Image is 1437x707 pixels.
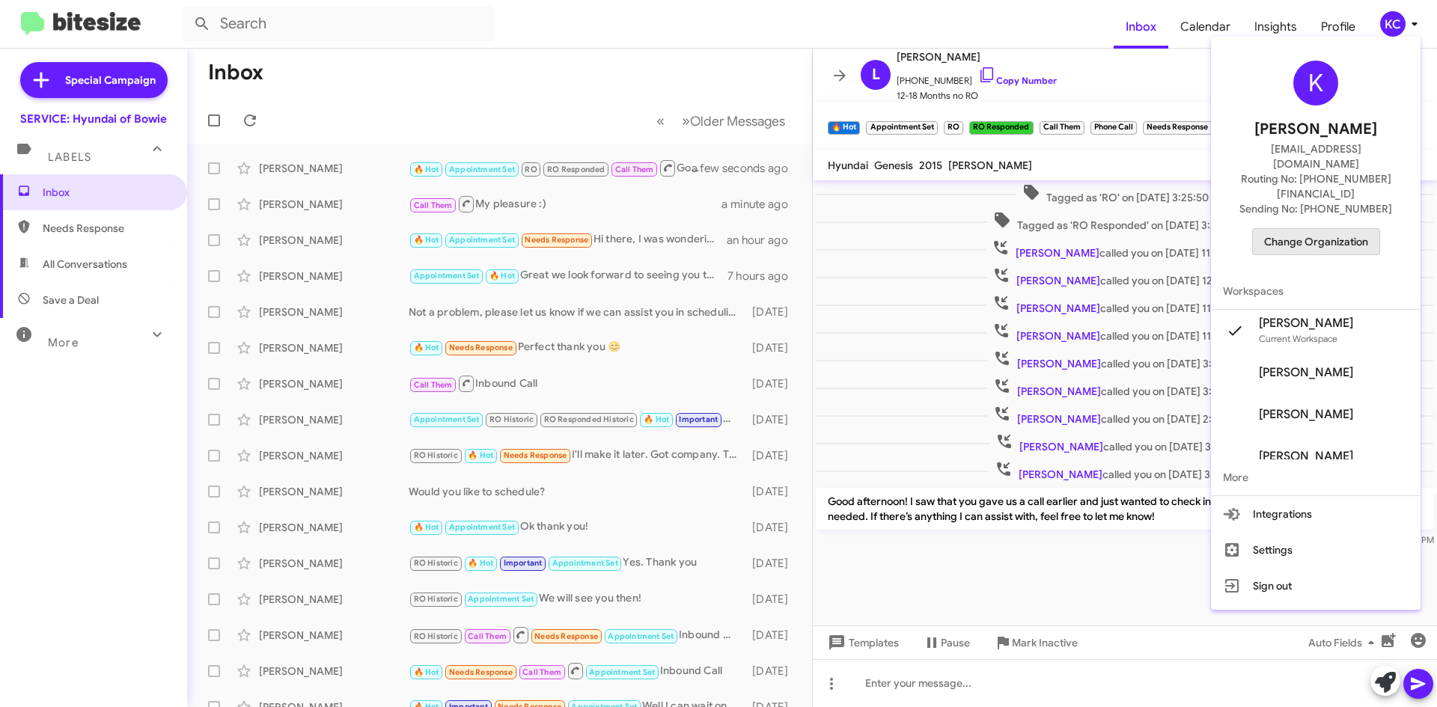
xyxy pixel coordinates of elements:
[1259,316,1353,331] span: [PERSON_NAME]
[1259,449,1353,464] span: [PERSON_NAME]
[1259,407,1353,422] span: [PERSON_NAME]
[1211,568,1421,604] button: Sign out
[1239,201,1392,216] span: Sending No: [PHONE_NUMBER]
[1259,365,1353,380] span: [PERSON_NAME]
[1252,228,1380,255] button: Change Organization
[1211,273,1421,309] span: Workspaces
[1211,496,1421,532] button: Integrations
[1229,171,1403,201] span: Routing No: [PHONE_NUMBER][FINANCIAL_ID]
[1264,229,1368,254] span: Change Organization
[1259,333,1337,344] span: Current Workspace
[1254,117,1377,141] span: [PERSON_NAME]
[1211,459,1421,495] span: More
[1229,141,1403,171] span: [EMAIL_ADDRESS][DOMAIN_NAME]
[1211,532,1421,568] button: Settings
[1293,61,1338,105] div: K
